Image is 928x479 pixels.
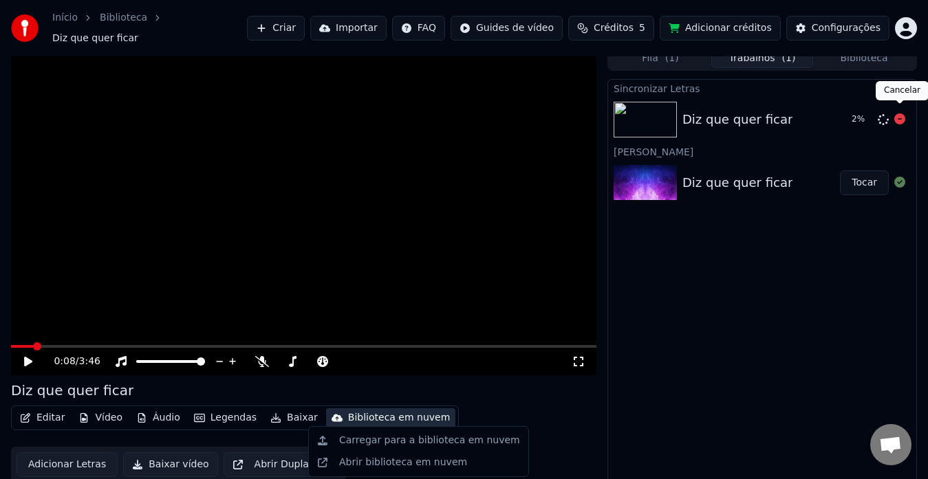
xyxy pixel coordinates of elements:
button: Legendas [188,408,262,427]
button: Editar [14,408,70,427]
div: Diz que quer ficar [682,110,792,129]
button: Guides de vídeo [451,16,563,41]
button: Importar [310,16,387,41]
button: Biblioteca [813,48,915,68]
button: Tocar [840,170,889,195]
button: Áudio [131,408,186,427]
button: Baixar [265,408,323,427]
button: Criar [247,16,305,41]
div: Diz que quer ficar [11,381,133,400]
span: 3:46 [79,355,100,368]
span: Créditos [594,21,634,35]
div: [PERSON_NAME] [608,143,916,159]
button: Vídeo [73,408,128,427]
button: Adicionar créditos [660,16,781,41]
img: youka [11,14,39,42]
div: 2 % [852,114,872,125]
div: Configurações [812,21,881,35]
div: / [54,355,87,368]
div: Sincronizar Letras [608,80,916,96]
span: 5 [639,21,645,35]
div: Biblioteca em nuvem [348,411,451,425]
div: Abrir biblioteca em nuvem [339,456,467,469]
button: Abrir Dupla Tela [224,452,340,477]
button: Configurações [786,16,889,41]
a: Início [52,11,78,25]
button: Créditos5 [568,16,654,41]
nav: breadcrumb [52,11,247,45]
span: 0:08 [54,355,75,368]
div: Diz que quer ficar [682,173,792,192]
span: ( 1 ) [782,52,796,65]
button: Baixar vídeo [123,452,217,477]
button: Adicionar Letras [17,452,118,477]
span: Diz que quer ficar [52,32,138,45]
a: Biblioteca [100,11,147,25]
button: Fila [609,48,711,68]
button: Trabalhos [711,48,813,68]
div: Carregar para a biblioteca em nuvem [339,434,520,447]
div: Bate-papo aberto [870,424,911,465]
span: ( 1 ) [665,52,679,65]
button: FAQ [392,16,445,41]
